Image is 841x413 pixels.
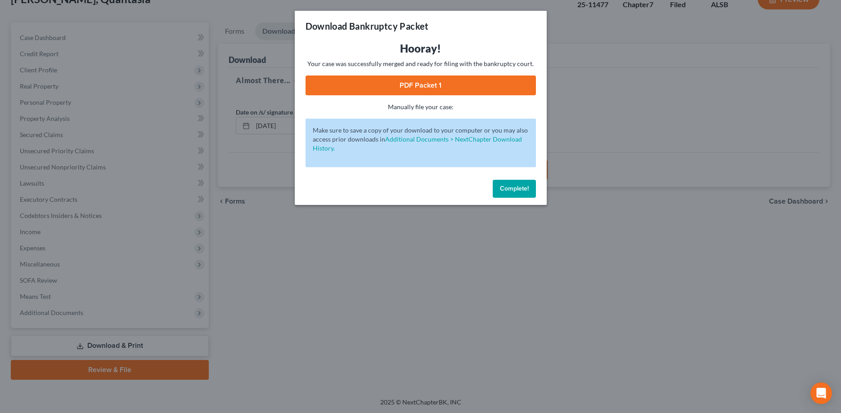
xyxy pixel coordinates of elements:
a: Additional Documents > NextChapter Download History. [313,135,522,152]
p: Make sure to save a copy of your download to your computer or you may also access prior downloads in [313,126,529,153]
p: Your case was successfully merged and ready for filing with the bankruptcy court. [306,59,536,68]
button: Complete! [493,180,536,198]
p: Manually file your case: [306,102,536,111]
div: Open Intercom Messenger [810,382,832,404]
span: Complete! [500,185,529,192]
h3: Download Bankruptcy Packet [306,20,429,32]
a: PDF Packet 1 [306,75,536,95]
h3: Hooray! [306,41,536,56]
